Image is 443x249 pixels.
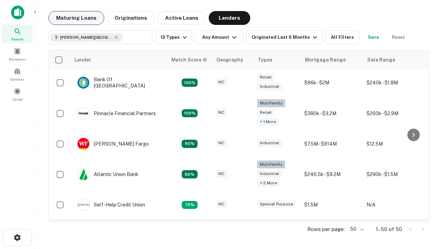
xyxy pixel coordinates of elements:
div: Types [258,56,272,64]
div: Originated Last 6 Months [252,33,319,41]
td: $96k - $2M [301,70,363,96]
div: Self-help Credit Union [77,199,145,211]
div: Matching Properties: 14, hasApolloMatch: undefined [182,79,198,87]
td: $12.5M [363,131,425,157]
img: capitalize-icon.png [11,6,24,19]
div: Industrial [257,83,282,91]
p: 1–50 of 50 [376,225,402,233]
td: $290k - $1.5M [363,157,425,192]
span: Borrowers [9,56,26,62]
div: Retail [257,109,274,117]
button: 12 Types [155,30,192,44]
div: Atlantic Union Bank [77,168,138,181]
div: + 2 more [257,179,280,187]
td: $7.5M - $914M [301,131,363,157]
th: Mortgage Range [301,50,363,70]
div: [PERSON_NAME] Fargo [77,138,149,150]
div: + 1 more [257,118,279,126]
div: Industrial [257,170,282,178]
div: Pinnacle Financial Partners [77,107,156,120]
td: N/A [363,192,425,218]
img: picture [78,77,89,89]
th: Types [254,50,301,70]
h6: Match Score [171,56,206,64]
th: Geography [212,50,254,70]
button: Originations [107,11,155,25]
a: Search [2,25,33,43]
div: Multifamily [257,160,285,168]
div: 50 [347,224,365,234]
img: picture [78,168,89,180]
div: Industrial [257,139,282,147]
span: Search [11,36,24,42]
a: Saved [2,85,33,103]
iframe: Chat Widget [408,172,443,205]
div: Bank Of [GEOGRAPHIC_DATA] [77,76,160,89]
div: Retail [257,73,274,81]
th: Lender [70,50,167,70]
td: $380k - $3.2M [301,96,363,131]
div: Matching Properties: 12, hasApolloMatch: undefined [182,140,198,148]
div: Special Purpose [257,200,296,208]
div: Matching Properties: 11, hasApolloMatch: undefined [182,170,198,178]
img: picture [78,199,89,211]
div: NC [216,139,227,147]
div: NC [216,109,227,117]
td: $1.5M [301,192,363,218]
div: Mortgage Range [305,56,346,64]
a: Contacts [2,65,33,83]
button: Save your search to get updates of matches that match your search criteria. [362,30,385,44]
div: NC [216,170,227,178]
button: All Filters [325,30,360,44]
div: Sale Range [367,56,395,64]
img: picture [78,108,89,119]
th: Sale Range [363,50,425,70]
div: Matching Properties: 10, hasApolloMatch: undefined [182,201,198,209]
button: Active Loans [157,11,206,25]
button: Maturing Loans [48,11,104,25]
p: Rows per page: [307,225,345,233]
button: Lenders [209,11,250,25]
div: Capitalize uses an advanced AI algorithm to match your search with the best lender. The match sco... [171,56,207,64]
td: $246.5k - $9.2M [301,157,363,192]
span: Contacts [10,76,24,82]
a: Borrowers [2,45,33,63]
button: Originated Last 6 Months [246,30,322,44]
button: Reset [387,30,409,44]
div: NC [216,200,227,208]
span: [PERSON_NAME][GEOGRAPHIC_DATA], [GEOGRAPHIC_DATA] [60,34,112,40]
button: Any Amount [195,30,243,44]
td: $260k - $2.9M [363,96,425,131]
div: Geography [216,56,243,64]
td: $240k - $1.8M [363,70,425,96]
img: picture [78,138,89,150]
div: Matching Properties: 24, hasApolloMatch: undefined [182,109,198,118]
div: NC [216,78,227,86]
div: Lender [74,56,91,64]
span: Saved [12,96,22,102]
div: Multifamily [257,99,285,107]
th: Capitalize uses an advanced AI algorithm to match your search with the best lender. The match sco... [167,50,212,70]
